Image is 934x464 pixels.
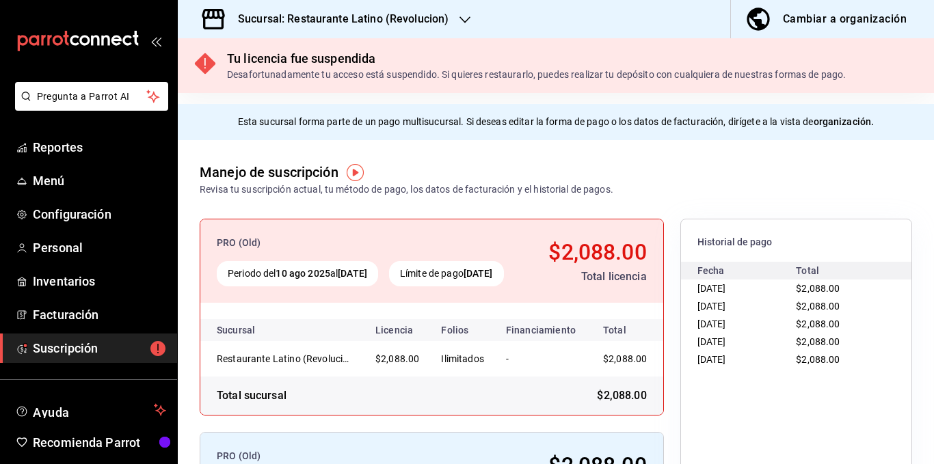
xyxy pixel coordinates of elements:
h3: Sucursal: Restaurante Latino (Revolucion) [227,11,449,27]
button: Pregunta a Parrot AI [15,82,168,111]
span: $2,088.00 [375,353,419,364]
div: Restaurante Latino (Revolucion) [217,352,353,366]
span: Menú [33,172,166,190]
span: Ayuda [33,402,148,418]
span: Pregunta a Parrot AI [37,90,147,104]
span: $2,088.00 [796,283,840,294]
img: Tooltip marker [347,164,364,181]
span: Facturación [33,305,166,324]
span: $2,088.00 [796,336,840,347]
div: Total licencia [532,269,647,285]
div: [DATE] [697,351,797,368]
strong: [DATE] [464,268,493,279]
div: PRO (Old) [217,449,508,463]
div: Manejo de suscripción [200,162,338,182]
span: Suscripción [33,339,166,357]
span: Historial de pago [697,236,895,249]
div: Límite de pago [389,261,504,286]
span: $2,088.00 [603,353,647,364]
div: [DATE] [697,315,797,333]
span: $2,088.00 [548,239,646,265]
div: Fecha [697,262,797,279]
div: Sucursal [217,325,292,336]
strong: organización. [814,116,875,127]
span: Reportes [33,138,166,156]
div: Total [796,262,895,279]
th: Licencia [364,319,430,341]
div: Total sucursal [217,387,286,404]
span: Configuración [33,205,166,223]
th: Financiamiento [495,319,587,341]
div: Esta sucursal forma parte de un pago multisucursal. Si deseas editar la forma de pago o los datos... [178,104,934,140]
th: Total [587,319,669,341]
td: Ilimitados [430,341,495,377]
strong: 10 ago 2025 [276,268,330,279]
span: Recomienda Parrot [33,433,166,452]
div: [DATE] [697,297,797,315]
span: Inventarios [33,272,166,290]
span: $2,088.00 [796,318,840,329]
div: PRO (Old) [217,236,521,250]
span: $2,088.00 [796,301,840,312]
span: $2,088.00 [796,354,840,365]
div: [DATE] [697,333,797,351]
div: Revisa tu suscripción actual, tu método de pago, los datos de facturación y el historial de pagos. [200,182,613,197]
div: [DATE] [697,279,797,297]
a: Pregunta a Parrot AI [10,99,168,113]
td: - [495,341,587,377]
div: Cambiar a organización [783,10,907,29]
div: Periodo del al [217,261,378,286]
div: Tu licencia fue suspendida [227,49,846,68]
button: open_drawer_menu [150,36,161,46]
strong: [DATE] [338,268,367,279]
span: $2,088.00 [597,387,646,404]
div: Desafortunadamente tu acceso está suspendido. Si quieres restaurarlo, puedes realizar tu depósito... [227,68,846,82]
th: Folios [430,319,495,341]
span: Personal [33,238,166,257]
